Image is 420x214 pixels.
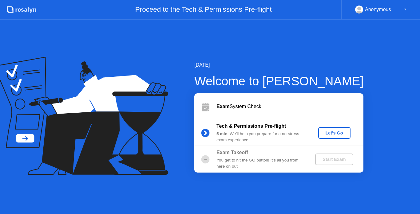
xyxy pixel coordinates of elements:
[216,157,305,170] div: You get to hit the GO button! It’s all you from here on out
[318,127,351,139] button: Let's Go
[216,131,305,143] div: : We’ll help you prepare for a no-stress exam experience
[216,104,230,109] b: Exam
[365,6,391,14] div: Anonymous
[318,157,351,162] div: Start Exam
[216,123,286,129] b: Tech & Permissions Pre-flight
[194,72,364,90] div: Welcome to [PERSON_NAME]
[216,131,228,136] b: 5 min
[216,150,248,155] b: Exam Takeoff
[194,61,364,69] div: [DATE]
[216,103,363,110] div: System Check
[321,130,348,135] div: Let's Go
[315,154,353,165] button: Start Exam
[404,6,407,14] div: ▼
